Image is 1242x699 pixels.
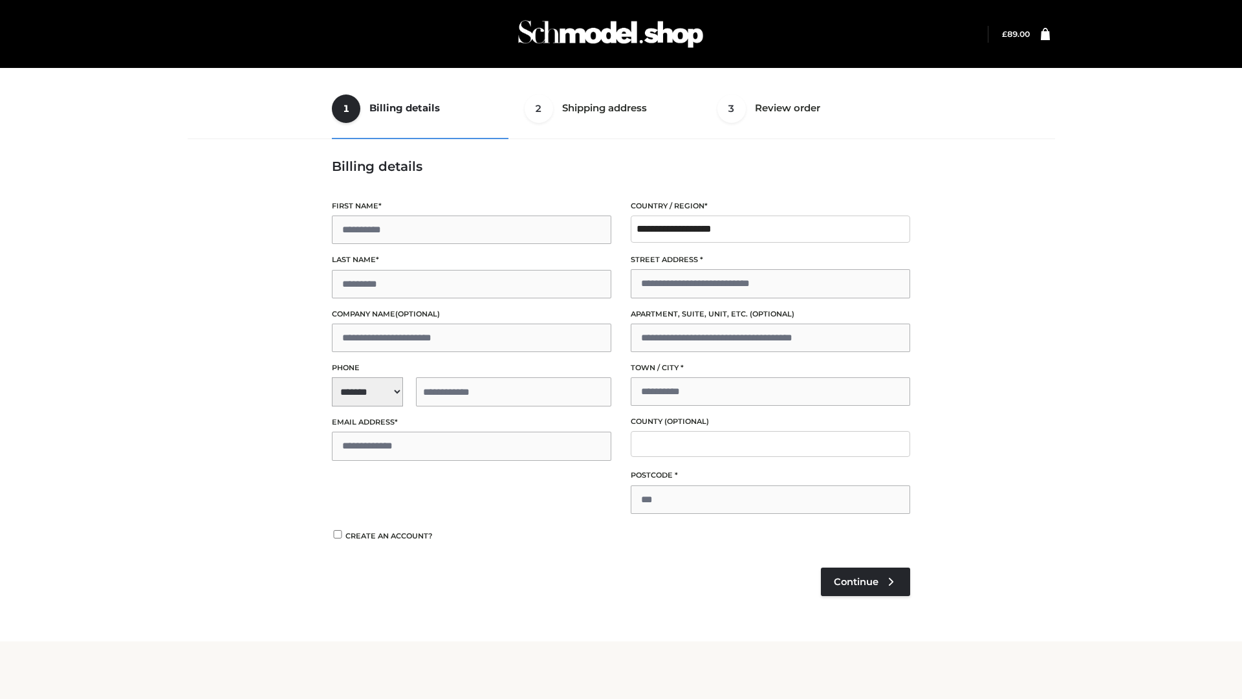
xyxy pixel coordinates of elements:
[332,254,611,266] label: Last name
[1002,29,1030,39] bdi: 89.00
[821,568,910,596] a: Continue
[332,308,611,320] label: Company name
[514,8,708,60] img: Schmodel Admin 964
[834,576,878,588] span: Continue
[332,530,343,538] input: Create an account?
[1002,29,1007,39] span: £
[664,417,709,426] span: (optional)
[631,200,910,212] label: Country / Region
[750,309,794,318] span: (optional)
[332,159,910,174] h3: Billing details
[332,416,611,428] label: Email address
[631,308,910,320] label: Apartment, suite, unit, etc.
[631,362,910,374] label: Town / City
[332,362,611,374] label: Phone
[631,469,910,482] label: Postcode
[631,254,910,266] label: Street address
[631,416,910,428] label: County
[332,200,611,212] label: First name
[1002,29,1030,39] a: £89.00
[345,531,433,540] span: Create an account?
[395,309,440,318] span: (optional)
